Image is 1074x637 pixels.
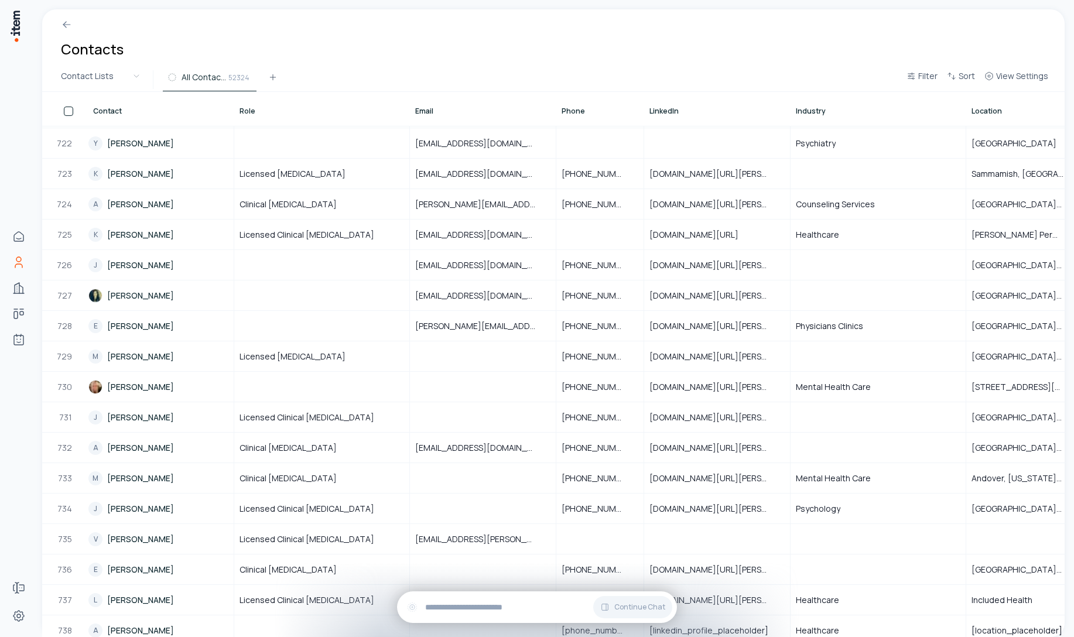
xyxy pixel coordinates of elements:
span: [PHONE_NUMBER] [562,259,638,271]
span: Licensed Clinical [MEDICAL_DATA] [240,229,374,241]
span: [PHONE_NUMBER] [562,290,638,302]
span: [EMAIL_ADDRESS][DOMAIN_NAME] [415,229,550,241]
div: J [88,410,102,424]
span: Filter [918,70,938,82]
span: Healthcare [796,229,839,241]
span: [PHONE_NUMBER] [562,168,638,180]
span: Healthcare [796,594,839,606]
span: [DOMAIN_NAME][URL][PERSON_NAME] [649,472,785,484]
span: Clinical [MEDICAL_DATA] [240,442,337,454]
span: Licensed Clinical [MEDICAL_DATA] [240,412,374,423]
span: [PHONE_NUMBER] [562,381,638,393]
span: Email [415,107,433,116]
span: Clinical [MEDICAL_DATA] [240,564,337,576]
span: [phone_number_placeholder] [562,625,638,636]
span: 724 [57,198,73,210]
span: Healthcare [796,625,839,636]
a: M[PERSON_NAME] [88,464,233,492]
span: Physicians Clinics [796,320,863,332]
a: V[PERSON_NAME] [88,525,233,553]
div: M [88,350,102,364]
span: [DOMAIN_NAME][URL][PERSON_NAME] [649,168,785,180]
span: [DOMAIN_NAME][URL][PERSON_NAME] [649,320,785,332]
a: J[PERSON_NAME] [88,251,233,279]
span: [PHONE_NUMBER] [562,472,638,484]
span: 727 [57,290,73,302]
img: Maryellyn Duane [88,380,102,394]
a: deals [7,302,30,326]
span: [DOMAIN_NAME][URL][PERSON_NAME] [649,442,785,454]
h1: Contacts [61,40,124,59]
span: 732 [57,442,73,454]
span: 730 [57,381,73,393]
span: [PHONE_NUMBER] [562,320,638,332]
div: A [88,197,102,211]
span: 737 [58,594,73,606]
div: E [88,319,102,333]
span: Licensed Clinical [MEDICAL_DATA] [240,503,374,515]
button: All Contacts52324 [163,70,256,91]
a: Contacts [7,251,30,274]
span: [DOMAIN_NAME][URL][PERSON_NAME] [649,259,785,271]
span: [DOMAIN_NAME][URL][PERSON_NAME] [649,412,785,423]
span: [PHONE_NUMBER] [562,412,638,423]
span: [PERSON_NAME][EMAIL_ADDRESS][DOMAIN_NAME] [415,320,550,332]
span: [EMAIL_ADDRESS][DOMAIN_NAME] [415,259,550,271]
a: Companies [7,276,30,300]
span: 731 [59,412,73,423]
span: [PERSON_NAME][EMAIL_ADDRESS][PERSON_NAME][DOMAIN_NAME] [415,198,550,210]
span: 729 [57,351,73,362]
div: K [88,228,102,242]
a: Settings [7,604,30,628]
span: [EMAIL_ADDRESS][DOMAIN_NAME] [415,290,550,302]
a: J[PERSON_NAME] [88,403,233,431]
span: [PHONE_NUMBER] [562,503,638,515]
span: Continue Chat [614,602,665,612]
span: 734 [57,503,73,515]
div: Continue Chat [397,591,677,623]
span: 725 [57,229,73,241]
span: View Settings [996,70,1048,82]
div: A [88,441,102,455]
span: [linkedin_profile_placeholder] [649,625,782,636]
span: 728 [57,320,73,332]
span: Included Health [972,594,1046,606]
span: [GEOGRAPHIC_DATA] [972,138,1070,149]
span: Phone [562,107,585,116]
a: A[PERSON_NAME] [88,433,233,462]
a: [PERSON_NAME] [88,372,233,401]
span: Role [240,107,255,116]
span: [DOMAIN_NAME][URL][PERSON_NAME] [649,503,785,515]
img: Amy Novotny [88,289,102,303]
span: 726 [57,259,73,271]
a: Home [7,225,30,248]
a: L[PERSON_NAME] [88,585,233,614]
a: M[PERSON_NAME] [88,342,233,371]
span: Mental Health Care [796,472,871,484]
span: Licensed [MEDICAL_DATA] [240,168,346,180]
span: 738 [58,625,73,636]
span: [DOMAIN_NAME][URL][PERSON_NAME] [649,564,785,576]
span: 735 [58,533,73,545]
a: Y[PERSON_NAME] [88,129,233,157]
div: Y [88,136,102,150]
span: [EMAIL_ADDRESS][DOMAIN_NAME] [415,168,550,180]
span: [PHONE_NUMBER] [562,442,638,454]
div: E [88,563,102,577]
span: 723 [57,168,73,180]
span: [DOMAIN_NAME][URL] [649,229,753,241]
span: LinkedIn [649,107,679,116]
span: Mental Health Care [796,381,871,393]
span: Psychology [796,503,840,515]
span: [EMAIL_ADDRESS][DOMAIN_NAME] [415,442,550,454]
span: Industry [796,107,826,116]
span: 736 [57,564,73,576]
a: J[PERSON_NAME] [88,494,233,523]
span: [EMAIL_ADDRESS][PERSON_NAME][DOMAIN_NAME] [415,533,550,545]
span: Psychiatry [796,138,836,149]
span: Location [972,107,1002,116]
a: Agents [7,328,30,351]
span: [PHONE_NUMBER] [562,198,638,210]
span: [DOMAIN_NAME][URL][PERSON_NAME] [649,381,785,393]
a: E[PERSON_NAME] [88,555,233,584]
